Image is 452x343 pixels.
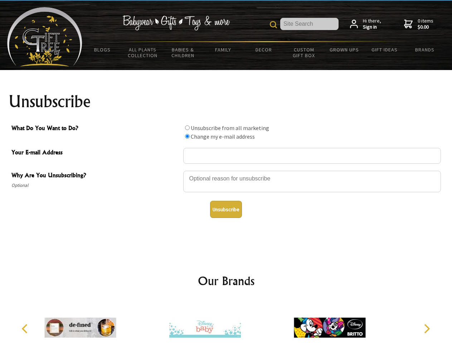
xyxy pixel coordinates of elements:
[14,272,438,289] h2: Our Brands
[350,18,381,30] a: Hi there,Sign in
[82,42,123,57] a: BLOGS
[122,15,230,30] img: Babywear - Gifts - Toys & more
[183,171,441,192] textarea: Why Are You Unsubscribing?
[419,321,434,337] button: Next
[185,125,190,130] input: What Do You Want to Do?
[203,42,244,57] a: Family
[270,21,277,28] img: product search
[210,201,242,218] button: Unsubscribe
[123,42,163,63] a: All Plants Collection
[11,124,180,134] span: What Do You Want to Do?
[284,42,324,63] a: Custom Gift Box
[163,42,203,63] a: Babies & Children
[405,42,445,57] a: Brands
[280,18,339,30] input: Site Search
[185,134,190,139] input: What Do You Want to Do?
[11,181,180,190] span: Optional
[418,18,433,30] span: 0 items
[191,124,269,131] label: Unsubscribe from all marketing
[364,42,405,57] a: Gift Ideas
[7,7,82,66] img: Babyware - Gifts - Toys and more...
[418,24,433,30] strong: $0.00
[18,321,34,337] button: Previous
[324,42,364,57] a: Grown Ups
[363,24,381,30] strong: Sign in
[363,18,381,30] span: Hi there,
[9,93,444,110] h1: Unsubscribe
[243,42,284,57] a: Decor
[191,133,255,140] label: Change my e-mail address
[404,18,433,30] a: 0 items$0.00
[11,171,180,181] span: Why Are You Unsubscribing?
[11,148,180,158] span: Your E-mail Address
[183,148,441,164] input: Your E-mail Address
